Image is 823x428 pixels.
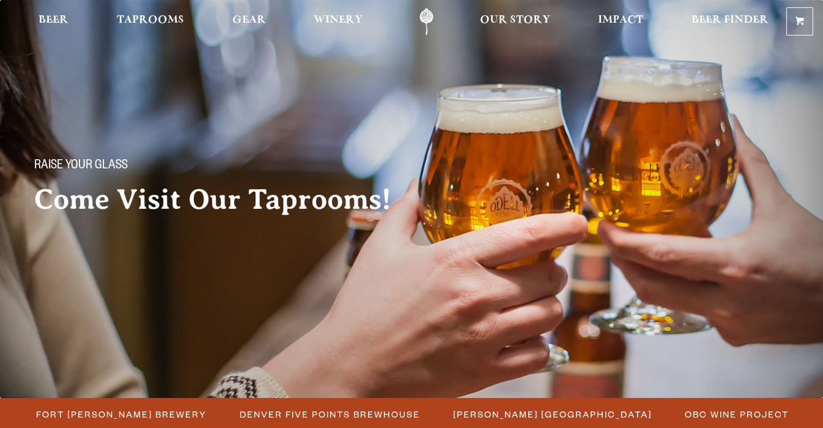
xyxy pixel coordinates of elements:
[232,405,426,423] a: Denver Five Points Brewhouse
[598,15,643,25] span: Impact
[36,405,207,423] span: Fort [PERSON_NAME] Brewery
[34,159,128,175] span: Raise your glass
[240,405,420,423] span: Denver Five Points Brewhouse
[472,8,558,36] a: Our Story
[34,184,416,215] h2: Come Visit Our Taprooms!
[232,15,266,25] span: Gear
[117,15,184,25] span: Taprooms
[685,405,789,423] span: OBC Wine Project
[29,405,213,423] a: Fort [PERSON_NAME] Brewery
[480,15,550,25] span: Our Story
[684,8,777,36] a: Beer Finder
[446,405,658,423] a: [PERSON_NAME] [GEOGRAPHIC_DATA]
[453,405,652,423] span: [PERSON_NAME] [GEOGRAPHIC_DATA]
[31,8,76,36] a: Beer
[109,8,192,36] a: Taprooms
[39,15,68,25] span: Beer
[677,405,795,423] a: OBC Wine Project
[314,15,363,25] span: Winery
[224,8,274,36] a: Gear
[590,8,651,36] a: Impact
[306,8,371,36] a: Winery
[692,15,769,25] span: Beer Finder
[404,8,449,36] a: Odell Home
